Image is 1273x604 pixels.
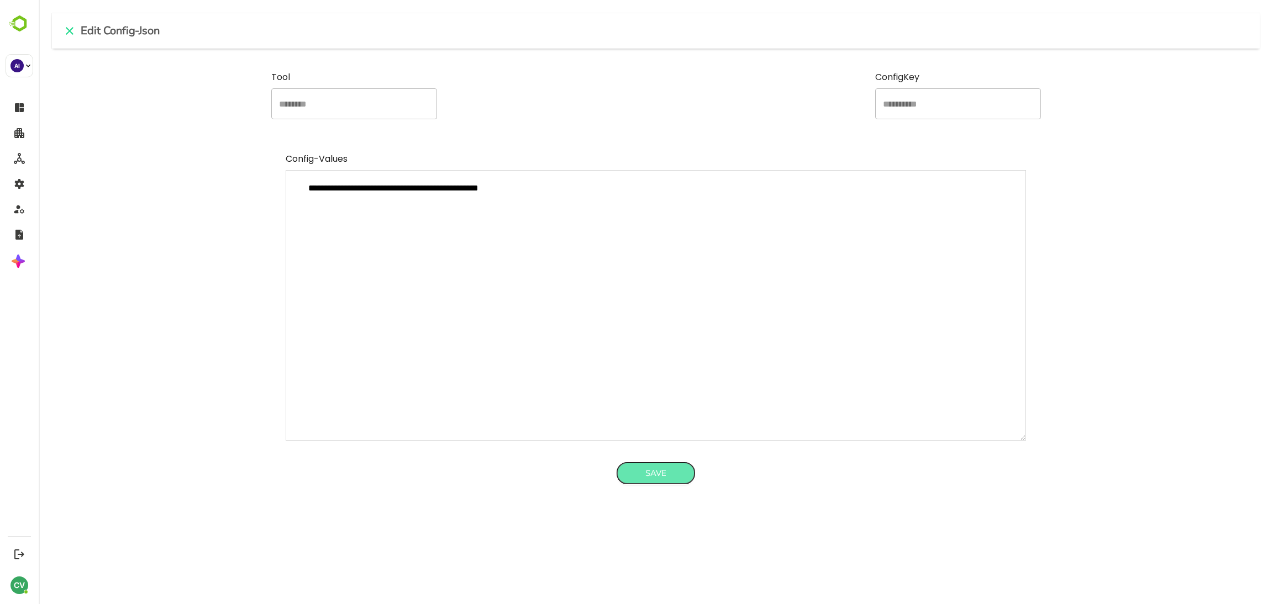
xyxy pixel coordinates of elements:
textarea: minimum height [247,170,988,441]
div: AI [10,59,24,72]
div: CV [10,576,28,594]
img: BambooboxLogoMark.f1c84d78b4c51b1a7b5f700c9845e183.svg [6,13,34,34]
label: Tool [233,71,398,84]
button: close [20,20,42,42]
button: Save [578,463,656,484]
label: ConfigKey [837,71,1002,84]
h6: Edit Config-Json [42,22,121,40]
label: Config-Values [247,152,988,166]
button: Logout [12,547,27,561]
